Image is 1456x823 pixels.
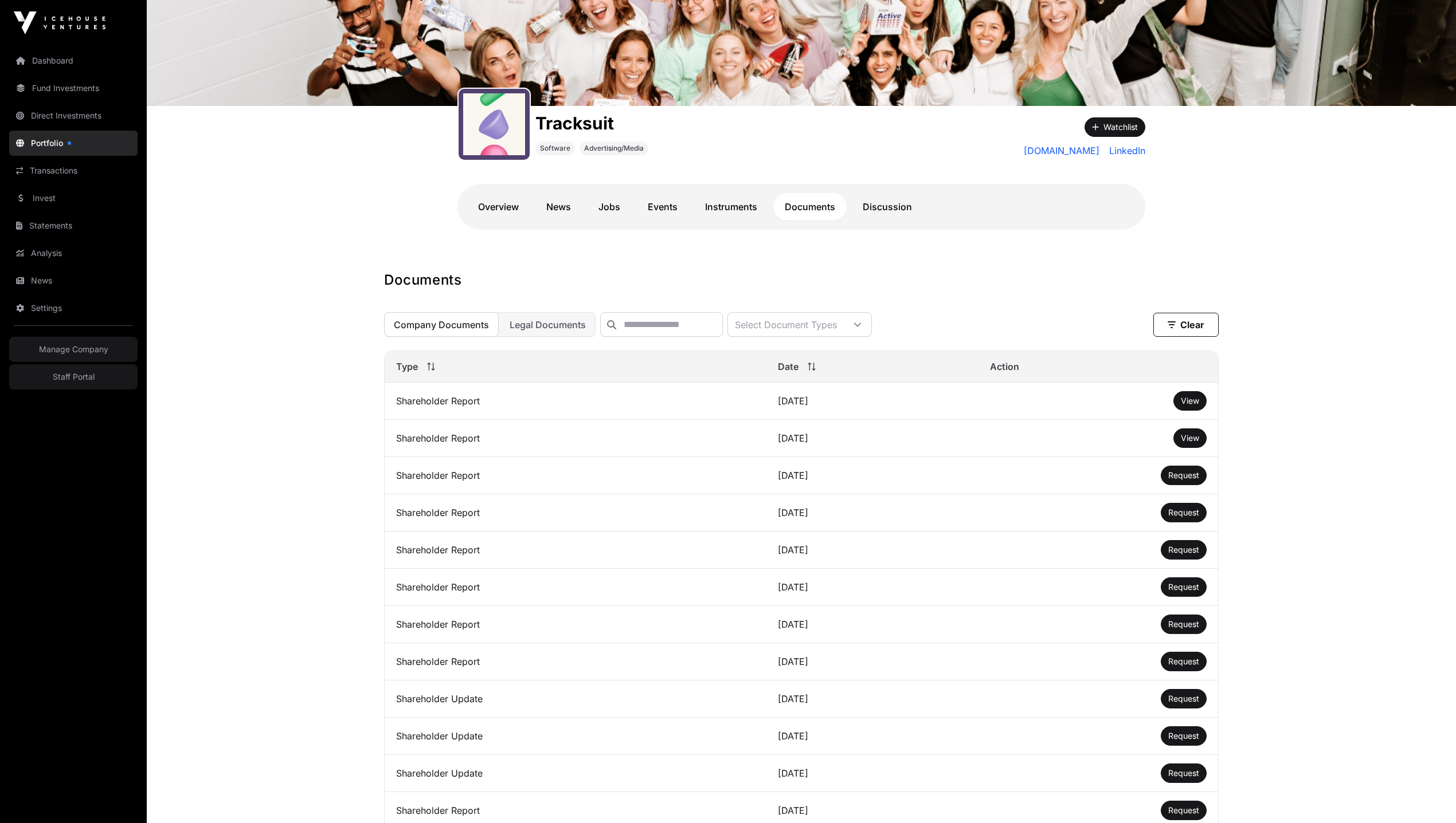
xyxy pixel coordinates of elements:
button: Watchlist [1085,117,1145,137]
a: Discussion [851,193,923,220]
a: Request [1168,507,1199,518]
a: Instruments [694,193,769,220]
a: Statements [9,213,138,238]
a: Request [1168,544,1199,556]
span: Request [1168,768,1199,778]
a: View [1181,432,1199,444]
a: Request [1168,470,1199,481]
a: Request [1168,619,1199,630]
button: View [1173,428,1207,448]
td: [DATE] [766,643,979,680]
button: Request [1161,503,1207,522]
button: Company Documents [384,312,499,337]
a: Dashboard [9,48,138,73]
td: [DATE] [766,383,979,420]
nav: Tabs [467,193,1136,220]
button: Request [1161,540,1207,560]
a: Settings [9,296,138,321]
a: Request [1168,693,1199,704]
span: Company Documents [394,319,489,330]
td: Shareholder Report [385,531,766,569]
td: [DATE] [766,420,979,457]
td: Shareholder Report [385,457,766,494]
td: [DATE] [766,606,979,643]
td: Shareholder Report [385,420,766,457]
a: Request [1168,581,1199,593]
a: News [9,268,138,293]
span: Request [1168,470,1199,480]
span: Request [1168,507,1199,517]
a: Request [1168,805,1199,816]
span: Request [1168,656,1199,666]
a: Request [1168,767,1199,779]
a: LinkedIn [1105,144,1145,157]
a: Invest [9,186,138,211]
span: Date [778,360,799,373]
span: Action [990,360,1019,373]
span: View [1181,433,1199,443]
a: Direct Investments [9,103,138,128]
iframe: Chat Widget [1399,768,1456,823]
td: [DATE] [766,494,979,531]
div: Select Document Types [728,313,844,336]
td: Shareholder Report [385,494,766,531]
img: gotracksuit_logo.jpeg [463,93,525,155]
a: Staff Portal [9,364,138,389]
td: [DATE] [766,718,979,755]
td: Shareholder Report [385,383,766,420]
a: Jobs [587,193,632,220]
td: [DATE] [766,755,979,792]
span: View [1181,396,1199,405]
button: Request [1161,652,1207,671]
button: Request [1161,577,1207,597]
td: Shareholder Report [385,569,766,606]
td: [DATE] [766,680,979,718]
button: Clear [1153,313,1219,337]
span: Type [396,360,418,373]
td: Shareholder Update [385,755,766,792]
td: [DATE] [766,569,979,606]
span: Request [1168,582,1199,592]
a: Portfolio [9,131,138,156]
a: View [1181,395,1199,407]
a: Manage Company [9,337,138,362]
span: Request [1168,805,1199,815]
td: Shareholder Update [385,718,766,755]
a: Events [636,193,689,220]
span: Request [1168,619,1199,629]
h1: Tracksuit [535,113,648,133]
a: News [535,193,582,220]
td: Shareholder Update [385,680,766,718]
button: Legal Documents [500,312,596,337]
a: Documents [773,193,847,220]
button: Request [1161,689,1207,708]
a: Overview [467,193,530,220]
button: Request [1161,801,1207,820]
a: [DOMAIN_NAME] [1024,144,1100,157]
button: Request [1161,726,1207,746]
td: [DATE] [766,531,979,569]
span: Legal Documents [510,319,586,330]
button: Request [1161,466,1207,485]
img: Icehouse Ventures Logo [14,11,105,34]
a: Request [1168,730,1199,742]
span: Request [1168,545,1199,554]
td: Shareholder Report [385,606,766,643]
span: Software [540,144,570,153]
a: Fund Investments [9,76,138,101]
button: Request [1161,615,1207,634]
button: View [1173,391,1207,411]
td: [DATE] [766,457,979,494]
a: Transactions [9,158,138,183]
span: Advertising/Media [584,144,644,153]
a: Request [1168,656,1199,667]
span: Request [1168,731,1199,741]
a: Analysis [9,241,138,266]
span: Request [1168,694,1199,703]
button: Request [1161,763,1207,783]
h1: Documents [384,271,1219,289]
td: Shareholder Report [385,643,766,680]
